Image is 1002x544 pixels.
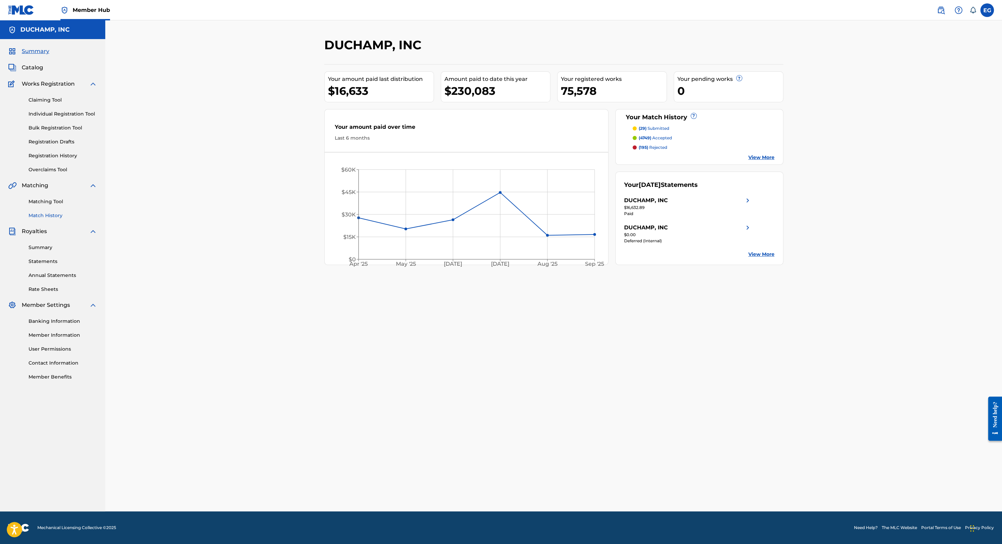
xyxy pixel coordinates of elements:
p: rejected [639,144,667,151]
img: Works Registration [8,80,17,88]
a: Bulk Registration Tool [29,124,97,131]
p: submitted [639,125,669,131]
a: Annual Statements [29,272,97,279]
a: (195) rejected [633,144,775,151]
a: Registration Drafts [29,138,97,145]
span: ? [736,75,742,81]
a: DUCHAMP, INCright chevron icon$0.00Deferred (Internal) [624,224,752,244]
img: Royalties [8,227,16,235]
div: Your Match History [624,113,775,122]
tspan: [DATE] [491,261,509,267]
a: (4749) accepted [633,135,775,141]
img: expand [89,181,97,190]
div: Deferred (Internal) [624,238,752,244]
div: $16,633 [328,83,434,99]
div: Notifications [969,7,976,14]
tspan: $0 [349,256,356,263]
a: CatalogCatalog [8,64,43,72]
a: The MLC Website [882,525,917,531]
iframe: Resource Center [983,391,1002,446]
p: accepted [639,135,672,141]
span: Catalog [22,64,43,72]
img: right chevron icon [744,196,752,205]
tspan: Sep '25 [585,261,604,267]
img: right chevron icon [744,224,752,232]
img: Member Settings [8,301,16,309]
h5: DUCHAMP, INC [20,26,70,34]
tspan: $60K [341,166,356,173]
div: DUCHAMP, INC [624,224,668,232]
div: $16,632.89 [624,205,752,211]
div: $0.00 [624,232,752,238]
a: Privacy Policy [965,525,994,531]
span: Matching [22,181,48,190]
h2: DUCHAMP, INC [324,37,425,53]
div: 75,578 [561,83,667,99]
a: Match History [29,212,97,219]
a: Matching Tool [29,198,97,205]
a: (29) submitted [633,125,775,131]
img: Top Rightsholder [60,6,69,14]
span: (195) [639,145,648,150]
tspan: May '25 [396,261,416,267]
a: Summary [29,244,97,251]
a: View More [748,154,775,161]
tspan: $15K [343,234,356,240]
div: Your amount paid over time [335,123,598,135]
span: Member Hub [73,6,110,14]
tspan: Apr '25 [349,261,368,267]
a: User Permissions [29,346,97,353]
a: Contact Information [29,359,97,367]
img: help [954,6,963,14]
div: Your Statements [624,180,698,190]
tspan: Aug '25 [537,261,558,267]
a: SummarySummary [8,47,49,55]
span: (29) [639,126,646,131]
span: Member Settings [22,301,70,309]
div: Drag [970,518,974,539]
img: search [937,6,945,14]
a: Claiming Tool [29,96,97,104]
a: Statements [29,258,97,265]
span: Summary [22,47,49,55]
tspan: [DATE] [444,261,462,267]
a: Need Help? [854,525,878,531]
span: [DATE] [639,181,661,189]
span: Mechanical Licensing Collective © 2025 [37,525,116,531]
a: Rate Sheets [29,286,97,293]
img: Summary [8,47,16,55]
span: ? [691,113,696,119]
a: Public Search [934,3,948,17]
div: DUCHAMP, INC [624,196,668,205]
span: Royalties [22,227,47,235]
a: Member Benefits [29,373,97,381]
span: Works Registration [22,80,75,88]
img: logo [8,524,29,532]
a: Individual Registration Tool [29,110,97,118]
img: MLC Logo [8,5,34,15]
img: Catalog [8,64,16,72]
div: User Menu [980,3,994,17]
a: Member Information [29,332,97,339]
div: Your pending works [677,75,783,83]
img: expand [89,80,97,88]
div: Your registered works [561,75,667,83]
div: Help [952,3,965,17]
img: expand [89,301,97,309]
img: expand [89,227,97,235]
tspan: $30K [342,211,356,218]
a: DUCHAMP, INCright chevron icon$16,632.89Paid [624,196,752,217]
div: Amount paid to date this year [444,75,550,83]
iframe: Chat Widget [968,511,1002,544]
div: 0 [677,83,783,99]
div: $230,083 [444,83,550,99]
a: Banking Information [29,318,97,325]
a: Portal Terms of Use [921,525,961,531]
tspan: $45K [342,189,356,195]
div: Last 6 months [335,135,598,142]
a: Registration History [29,152,97,159]
div: Your amount paid last distribution [328,75,434,83]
